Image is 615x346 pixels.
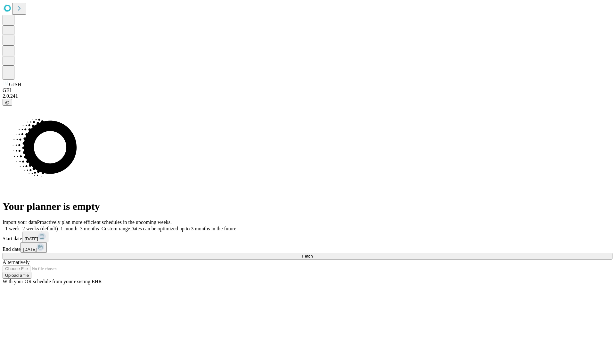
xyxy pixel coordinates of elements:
div: 2.0.241 [3,93,612,99]
div: Start date [3,232,612,242]
span: [DATE] [25,236,38,241]
span: GJSH [9,82,21,87]
span: Fetch [302,254,313,259]
span: [DATE] [23,247,37,252]
span: @ [5,100,10,105]
span: Alternatively [3,259,29,265]
span: With your OR schedule from your existing EHR [3,279,102,284]
button: @ [3,99,12,106]
span: Import your data [3,219,37,225]
button: Fetch [3,253,612,259]
button: Upload a file [3,272,31,279]
div: End date [3,242,612,253]
span: Dates can be optimized up to 3 months in the future. [130,226,237,231]
span: 2 weeks (default) [22,226,58,231]
button: [DATE] [22,232,48,242]
span: Custom range [102,226,130,231]
span: 1 week [5,226,20,231]
h1: Your planner is empty [3,201,612,212]
span: Proactively plan more efficient schedules in the upcoming weeks. [37,219,172,225]
button: [DATE] [20,242,47,253]
div: GEI [3,87,612,93]
span: 3 months [80,226,99,231]
span: 1 month [61,226,78,231]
